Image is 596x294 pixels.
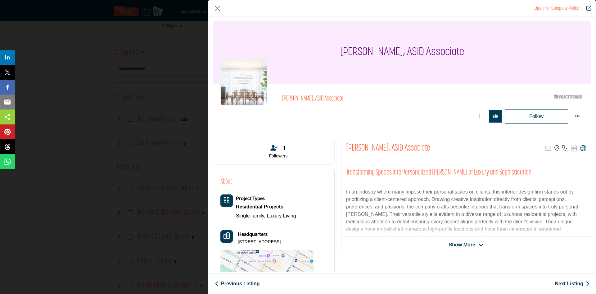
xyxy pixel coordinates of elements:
[340,21,464,84] h1: [PERSON_NAME], ASID Associate
[489,110,502,123] button: Redirect to login page
[236,202,296,212] div: Types of projects range from simple residential renovations to highly complex commercial initiati...
[215,280,260,287] a: Previous Listing
[449,241,475,249] span: Show More
[571,110,584,123] button: More Options
[220,230,233,243] button: Headquarter icon
[474,110,486,123] button: Redirect to login page
[282,143,286,152] span: 1
[346,143,430,154] h2: Stephanie Daniels, ASID Associate
[238,230,268,238] b: Headquarters
[220,194,233,207] button: Category Icon
[346,168,586,177] h2: Transforming Spaces into Personalized [PERSON_NAME] of Luxury and Sophistication
[582,5,591,12] a: Redirect to stephanie-daniels
[535,6,579,11] a: Redirect to stephanie-daniels
[236,196,265,201] a: Project Types
[505,109,568,124] button: Redirect to login
[220,177,232,187] h2: About
[238,239,281,245] p: [STREET_ADDRESS]
[282,95,453,103] h2: [PERSON_NAME], ASID Associate
[230,153,327,159] p: Followers
[267,213,296,218] a: Luxury Living
[213,4,222,13] button: Close
[555,280,589,287] a: Next Listing
[236,213,265,218] a: Single-family,
[220,59,267,105] img: stephanie-daniels logo
[554,93,582,100] img: ASID Qualified Practitioners
[236,202,296,212] a: Residential Projects
[346,188,586,240] p: In an industry where many impose their personal tastes on clients, this interior design firm stan...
